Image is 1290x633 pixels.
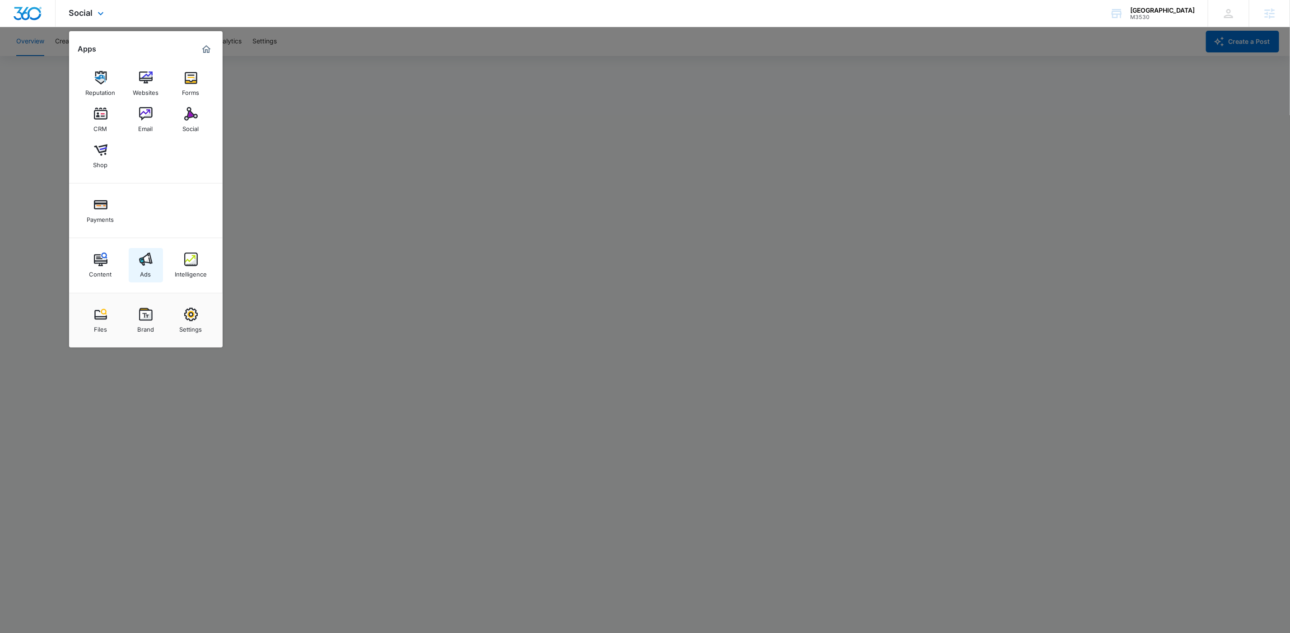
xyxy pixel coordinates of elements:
[84,66,118,101] a: Reputation
[175,266,207,278] div: Intelligence
[129,303,163,338] a: Brand
[86,84,116,96] div: Reputation
[84,103,118,137] a: CRM
[183,121,199,132] div: Social
[174,103,208,137] a: Social
[87,211,114,223] div: Payments
[1130,7,1195,14] div: account name
[129,66,163,101] a: Websites
[199,42,214,56] a: Marketing 360® Dashboard
[1130,14,1195,20] div: account id
[174,66,208,101] a: Forms
[129,248,163,282] a: Ads
[78,45,97,53] h2: Apps
[174,303,208,338] a: Settings
[174,248,208,282] a: Intelligence
[69,8,93,18] span: Social
[182,84,200,96] div: Forms
[84,248,118,282] a: Content
[84,303,118,338] a: Files
[93,157,108,169] div: Shop
[94,321,107,333] div: Files
[180,321,202,333] div: Settings
[137,321,154,333] div: Brand
[140,266,151,278] div: Ads
[94,121,107,132] div: CRM
[133,84,158,96] div: Websites
[84,139,118,173] a: Shop
[89,266,112,278] div: Content
[139,121,153,132] div: Email
[84,193,118,228] a: Payments
[129,103,163,137] a: Email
